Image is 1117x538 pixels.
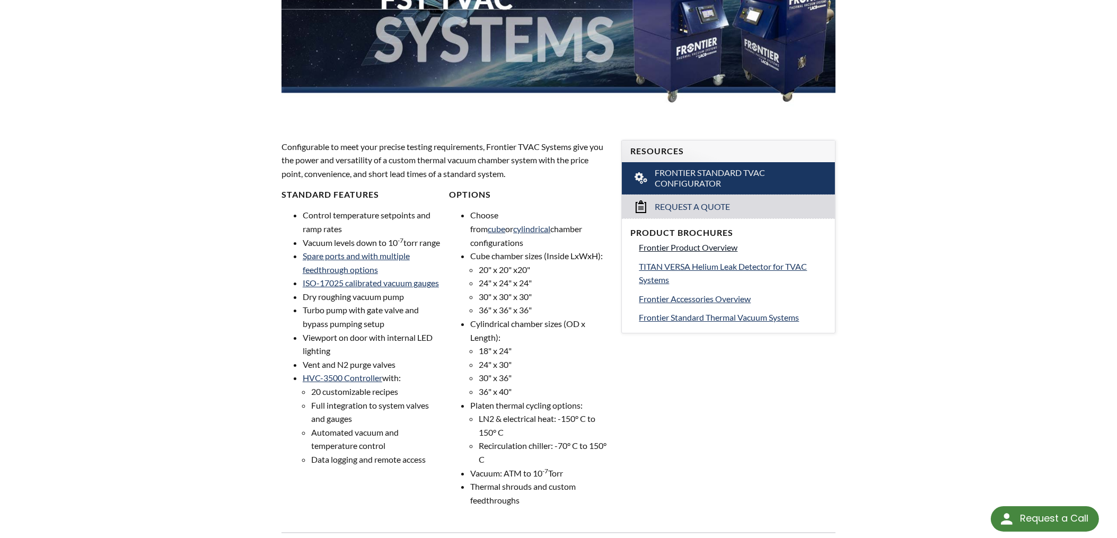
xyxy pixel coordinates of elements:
[639,260,826,287] a: TITAN VERSA Helium Leak Detector for TVAC Systems
[398,236,403,244] sup: -7
[639,292,826,306] a: Frontier Accessories Overview
[622,195,835,218] a: Request a Quote
[542,467,548,475] sup: -7
[470,249,609,317] li: Cube chamber sizes (Inside LxWxH):
[303,331,441,358] li: Viewport on door with internal LED lighting
[479,385,609,399] li: 36" x 40"
[655,167,805,190] span: Frontier Standard TVAC Configurator
[479,290,609,304] li: 30" x 30" x 30"
[303,236,441,250] li: Vacuum levels down to 10 torr range
[639,242,737,252] span: Frontier Product Overview
[639,241,826,254] a: Frontier Product Overview
[479,412,609,439] li: LN2 & electrical heat: -150° C to 150° C
[282,189,441,200] h4: Standard Features
[470,317,609,399] li: Cylindrical chamber sizes (OD x Length):
[479,303,609,317] li: 36" x 36" x 36"
[303,278,439,288] a: ISO-17025 calibrated vacuum gauges
[630,146,826,157] h4: Resources
[303,303,441,330] li: Turbo pump with gate valve and bypass pumping setup
[479,358,609,372] li: 24" x 30"
[1020,506,1088,531] div: Request a Call
[479,439,609,466] li: Recirculation chiller: -70° C to 150° C
[303,358,441,372] li: Vent and N2 purge valves
[998,510,1015,527] img: round button
[513,224,550,234] a: cylindrical
[470,399,609,466] li: Platen thermal cycling options:
[479,263,609,277] li: 20" x 20" x20"
[639,312,799,322] span: Frontier Standard Thermal Vacuum Systems
[303,290,441,304] li: Dry roughing vacuum pump
[639,311,826,324] a: Frontier Standard Thermal Vacuum Systems
[303,251,410,275] a: Spare ports and with multiple feedthrough options
[655,201,730,213] span: Request a Quote
[639,294,751,304] span: Frontier Accessories Overview
[470,466,609,480] li: Vacuum: ATM to 10 Torr
[630,227,826,239] h4: Product Brochures
[470,480,609,507] li: Thermal shrouds and custom feedthroughs
[303,371,441,466] li: with:
[622,162,835,195] a: Frontier Standard TVAC Configurator
[311,426,441,453] li: Automated vacuum and temperature control
[991,506,1099,532] div: Request a Call
[303,373,382,383] a: HVC-3500 Controller
[449,189,609,200] h4: Options
[479,371,609,385] li: 30" x 36"
[311,399,441,426] li: Full integration to system valves and gauges
[311,453,441,466] li: Data logging and remote access
[639,261,807,285] span: TITAN VERSA Helium Leak Detector for TVAC Systems
[282,140,609,181] p: Configurable to meet your precise testing requirements, Frontier TVAC Systems give you the power ...
[488,224,505,234] a: cube
[479,276,609,290] li: 24" x 24" x 24"
[311,385,441,399] li: 20 customizable recipes
[470,208,609,249] li: Choose from or chamber configurations
[479,344,609,358] li: 18" x 24"
[303,208,441,235] li: Control temperature setpoints and ramp rates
